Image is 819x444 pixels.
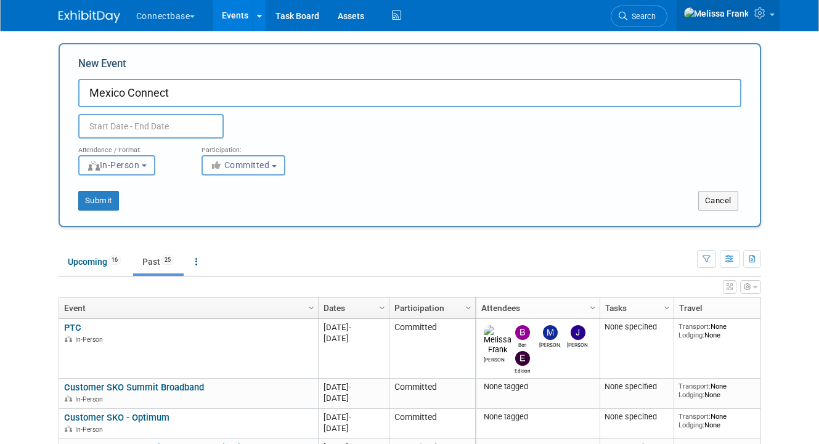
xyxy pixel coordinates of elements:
span: Lodging: [678,331,704,339]
div: None specified [605,382,669,392]
span: Column Settings [463,303,473,313]
a: Customer SKO Summit Broadband [64,382,204,393]
img: Melissa Frank [484,325,511,355]
span: Transport: [678,382,711,390]
span: Transport: [678,412,711,421]
a: PTC [64,322,81,333]
button: Cancel [698,191,738,211]
a: Attendees [481,297,592,318]
div: Melissa Frank [484,355,505,363]
img: ExhibitDay [59,10,120,23]
div: Edison Smith-Stubbs [511,366,533,374]
div: Participation: [202,139,306,155]
img: Mary Ann Rose [543,325,558,340]
input: Name of Trade Show / Conference [78,79,741,107]
span: In-Person [75,395,107,403]
span: Committed [210,160,270,170]
div: [DATE] [324,382,383,392]
span: Transport: [678,322,711,331]
div: [DATE] [324,322,383,333]
a: Upcoming16 [59,250,131,273]
span: Lodging: [678,390,704,399]
span: In-Person [87,160,140,170]
img: Melissa Frank [683,7,749,20]
td: Committed [389,319,475,379]
span: 25 [161,256,174,265]
div: None None [678,412,767,430]
td: Committed [389,379,475,409]
a: Dates [324,297,381,318]
div: [DATE] [324,393,383,403]
span: Lodging: [678,421,704,429]
label: New Event [78,57,126,76]
div: None tagged [481,412,595,422]
div: [DATE] [324,412,383,422]
a: Participation [394,297,467,318]
a: Tasks [605,297,666,318]
input: Start Date - End Date [78,114,224,139]
img: In-Person Event [65,336,72,342]
div: [DATE] [324,333,383,344]
span: - [349,382,351,392]
span: Column Settings [588,303,598,313]
div: None None [678,382,767,400]
button: Committed [202,155,285,176]
td: Committed [389,409,475,439]
div: [DATE] [324,423,383,434]
a: Search [611,6,667,27]
span: Search [627,12,656,21]
img: Ben Edmond [515,325,530,340]
span: Column Settings [377,303,387,313]
span: - [349,323,351,332]
button: In-Person [78,155,155,176]
div: None None [678,322,767,340]
a: Travel [679,297,764,318]
div: None specified [605,412,669,422]
span: Column Settings [662,303,672,313]
a: Column Settings [759,297,772,316]
a: Customer SKO - Optimum [64,412,169,423]
img: Edison Smith-Stubbs [515,351,530,366]
a: Event [64,297,310,318]
img: In-Person Event [65,426,72,432]
div: Attendance / Format: [78,139,183,155]
div: James Grant [567,340,589,348]
a: Column Settings [462,297,475,316]
span: Column Settings [306,303,316,313]
div: None tagged [481,382,595,392]
a: Column Settings [660,297,674,316]
div: Ben Edmond [511,340,533,348]
span: In-Person [75,336,107,344]
span: In-Person [75,426,107,434]
a: Column Settings [304,297,318,316]
div: Mary Ann Rose [539,340,561,348]
img: James Grant [571,325,585,340]
span: - [349,413,351,422]
button: Submit [78,191,119,211]
a: Column Settings [375,297,389,316]
span: 16 [108,256,121,265]
a: Column Settings [586,297,600,316]
div: None specified [605,322,669,332]
img: In-Person Event [65,395,72,402]
a: Past25 [133,250,184,273]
